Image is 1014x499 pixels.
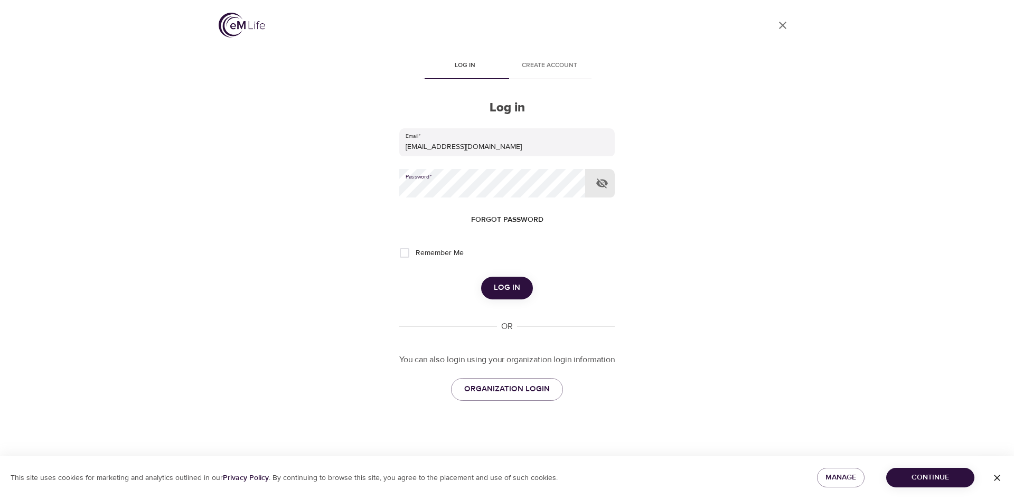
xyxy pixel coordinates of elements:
[770,13,795,38] a: close
[513,60,585,71] span: Create account
[223,473,269,483] a: Privacy Policy
[817,468,865,487] button: Manage
[497,321,517,333] div: OR
[471,213,543,227] span: Forgot password
[895,471,966,484] span: Continue
[399,354,615,366] p: You can also login using your organization login information
[219,13,265,37] img: logo
[399,54,615,79] div: disabled tabs example
[429,60,501,71] span: Log in
[886,468,974,487] button: Continue
[464,382,550,396] span: ORGANIZATION LOGIN
[825,471,856,484] span: Manage
[494,281,520,295] span: Log in
[399,100,615,116] h2: Log in
[416,248,464,259] span: Remember Me
[481,277,533,299] button: Log in
[451,378,563,400] a: ORGANIZATION LOGIN
[467,210,548,230] button: Forgot password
